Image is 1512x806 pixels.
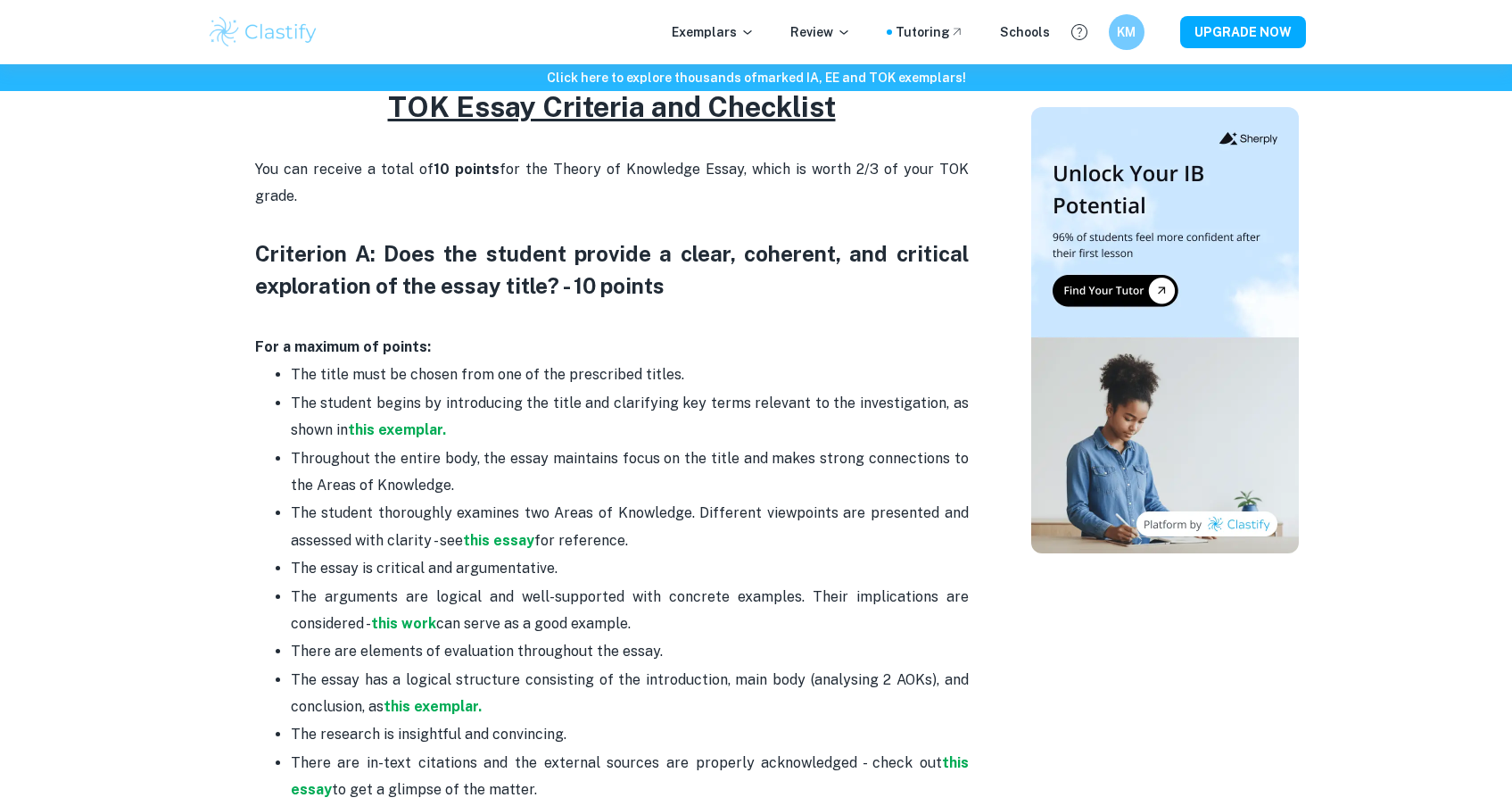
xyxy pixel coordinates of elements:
[348,421,446,438] a: this exemplar.
[291,584,969,638] p: The arguments are logical and well-supported with concrete examples. Their implications are consi...
[255,237,969,334] h3: Criterion A: Does the student provide a clear, coherent, and critical exploration of the essay ti...
[291,390,969,445] p: The student begins by introducing the title and clarifying key terms relevant to the investigatio...
[371,615,436,632] a: this work
[1116,22,1136,42] h6: KM
[291,361,969,388] p: The title must be chosen from one of the prescribed titles.
[434,161,500,178] strong: 10 points
[1109,14,1144,50] button: KM
[255,156,969,211] p: You can receive a total of for the Theory of Knowledge Essay, which is worth 2/3 of your TOK grade.
[207,14,320,50] img: Clastify logo
[291,750,969,804] p: There are in-text citations and the external sources are properly acknowledged - check out to get...
[1000,22,1050,42] a: Schools
[672,22,755,42] p: Exemplars
[1031,107,1299,553] img: Thumbnail
[291,555,969,582] p: The essay is critical and argumentative.
[255,338,431,355] strong: For a maximum of points:
[1180,16,1306,48] button: UPGRADE NOW
[1064,17,1095,47] button: Help and Feedback
[291,721,969,748] p: The research is insightful and convincing.
[790,22,851,42] p: Review
[384,698,482,715] a: this exemplar.
[896,22,964,42] a: Tutoring
[388,90,836,123] u: TOK Essay Criteria and Checklist
[291,638,969,665] p: There are elements of evaluation throughout the essay.
[463,532,534,549] a: this essay
[4,68,1508,87] h6: Click here to explore thousands of marked IA, EE and TOK exemplars !
[291,667,969,721] p: The essay has a logical structure consisting of the introduction, main body (analysing 2 AOKs), a...
[291,500,969,554] p: The student thoroughly examines two Areas of Knowledge. Different viewpoints are presented and as...
[291,445,969,500] p: Throughout the entire body, the essay maintains focus on the title and makes strong connections t...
